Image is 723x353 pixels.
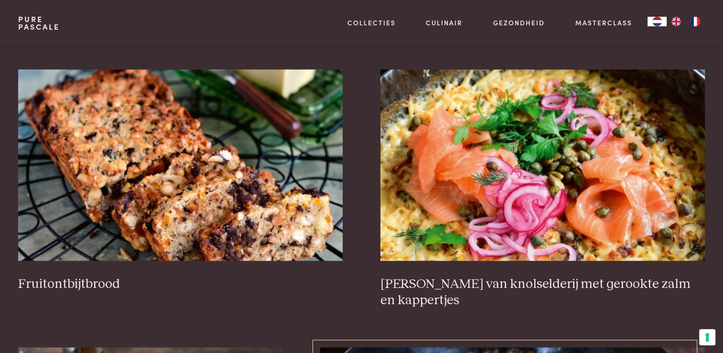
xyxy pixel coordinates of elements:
h3: [PERSON_NAME] van knolselderij met gerookte zalm en kappertjes [380,276,704,309]
button: Uw voorkeuren voor toestemming voor trackingtechnologieën [699,329,715,345]
a: Gezondheid [493,18,545,28]
a: EN [667,17,686,26]
a: Culinair [426,18,463,28]
div: Language [647,17,667,26]
h3: Fruitontbijtbrood [18,276,342,293]
img: Fruitontbijtbrood [18,69,342,261]
a: PurePascale [18,15,60,31]
a: Galette van knolselderij met gerookte zalm en kappertjes [PERSON_NAME] van knolselderij met geroo... [380,69,704,309]
aside: Language selected: Nederlands [647,17,705,26]
a: NL [647,17,667,26]
a: FR [686,17,705,26]
a: Fruitontbijtbrood Fruitontbijtbrood [18,69,342,292]
ul: Language list [667,17,705,26]
a: Collecties [347,18,396,28]
a: Masterclass [575,18,632,28]
img: Galette van knolselderij met gerookte zalm en kappertjes [380,69,704,261]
